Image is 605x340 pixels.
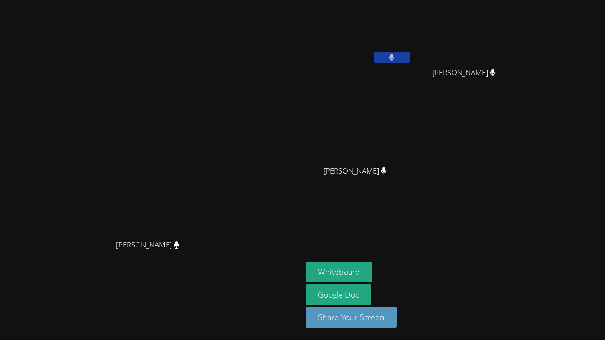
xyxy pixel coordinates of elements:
[116,239,179,251] span: [PERSON_NAME]
[323,165,387,178] span: [PERSON_NAME]
[306,284,372,305] a: Google Doc
[306,262,373,282] button: Whiteboard
[306,307,397,328] button: Share Your Screen
[432,66,496,79] span: [PERSON_NAME]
